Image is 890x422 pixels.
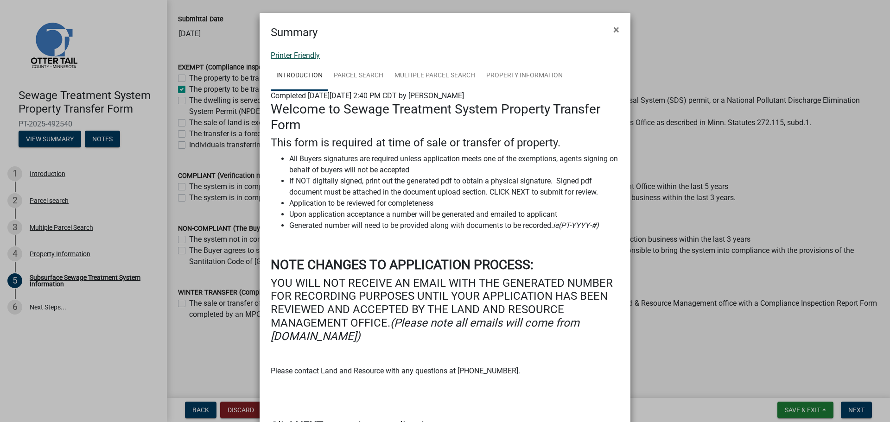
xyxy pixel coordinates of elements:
h4: Summary [271,24,318,41]
a: Multiple Parcel Search [389,61,481,91]
i: (Please note all emails will come from [DOMAIN_NAME]) [271,316,579,343]
li: Generated number will need to be provided along with documents to be recorded. [289,220,619,231]
li: All Buyers signatures are required unless application meets one of the exemptions, agents signing... [289,153,619,176]
a: Property Information [481,61,568,91]
a: Introduction [271,61,328,91]
li: Upon application acceptance a number will be generated and emailed to applicant [289,209,619,220]
a: Parcel search [328,61,389,91]
span: Completed [DATE][DATE] 2:40 PM CDT by [PERSON_NAME] [271,91,464,100]
li: Application to be reviewed for completeness [289,198,619,209]
button: Close [606,17,627,43]
h4: This form is required at time of sale or transfer of property. [271,136,619,150]
li: If NOT digitally signed, print out the generated pdf to obtain a physical signature. Signed pdf d... [289,176,619,198]
strong: NOTE CHANGES TO APPLICATION PROCESS: [271,257,534,272]
i: ie(PT-YYYY-#) [553,221,599,230]
h4: YOU WILL NOT RECEIVE AN EMAIL WITH THE GENERATED NUMBER FOR RECORDING PURPOSES UNTIL YOUR APPLICA... [271,277,619,343]
span: × [613,23,619,36]
h3: Welcome to Sewage Treatment System Property Transfer Form [271,101,619,132]
p: Please contact Land and Resource with any questions at [PHONE_NUMBER]. [271,365,619,377]
a: Printer Friendly [271,51,320,60]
